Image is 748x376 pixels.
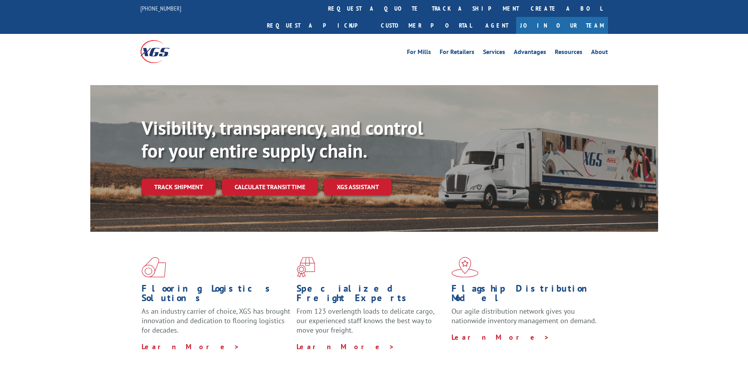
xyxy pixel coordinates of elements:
a: Join Our Team [516,17,608,34]
a: XGS ASSISTANT [324,179,392,195]
span: As an industry carrier of choice, XGS has brought innovation and dedication to flooring logistics... [142,307,290,335]
h1: Flooring Logistics Solutions [142,284,291,307]
a: About [591,49,608,58]
a: Track shipment [142,179,216,195]
a: Learn More > [297,342,395,351]
img: xgs-icon-flagship-distribution-model-red [451,257,479,277]
b: Visibility, transparency, and control for your entire supply chain. [142,115,423,163]
h1: Flagship Distribution Model [451,284,601,307]
img: xgs-icon-focused-on-flooring-red [297,257,315,277]
a: Calculate transit time [222,179,318,195]
a: Customer Portal [375,17,478,34]
a: Services [483,49,505,58]
a: [PHONE_NUMBER] [140,4,181,12]
span: Our agile distribution network gives you nationwide inventory management on demand. [451,307,597,325]
p: From 123 overlength loads to delicate cargo, our experienced staff knows the best way to move you... [297,307,446,342]
a: Agent [478,17,516,34]
a: Learn More > [451,333,550,342]
a: Learn More > [142,342,240,351]
a: Request a pickup [261,17,375,34]
a: Resources [555,49,582,58]
img: xgs-icon-total-supply-chain-intelligence-red [142,257,166,277]
a: For Retailers [440,49,474,58]
a: For Mills [407,49,431,58]
h1: Specialized Freight Experts [297,284,446,307]
a: Advantages [514,49,546,58]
